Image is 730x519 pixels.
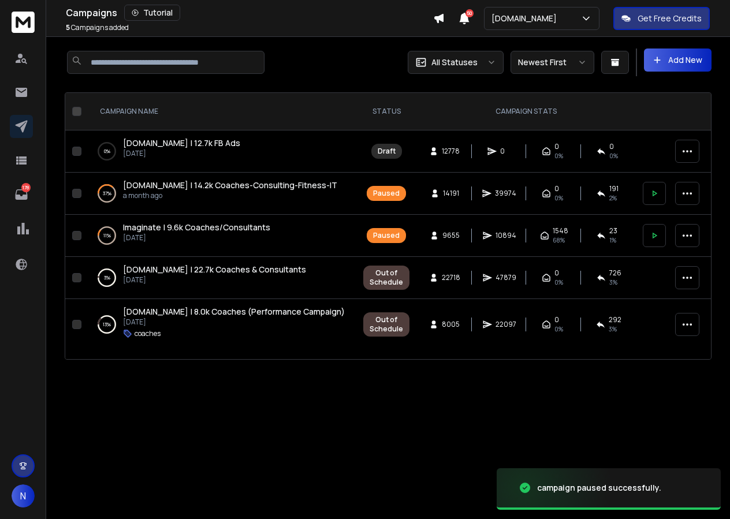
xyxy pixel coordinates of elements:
span: 22718 [442,273,460,282]
p: [DATE] [123,149,240,158]
td: 11%Imaginate | 9.6k Coaches/Consultants[DATE] [86,215,356,257]
div: Out of Schedule [370,315,403,334]
span: 9655 [442,231,460,240]
span: 14191 [443,189,459,198]
span: 0 [500,147,512,156]
td: 0%[DOMAIN_NAME] | 12.7k FB Ads[DATE] [86,130,356,173]
span: 0 [554,268,559,278]
td: 3%[DOMAIN_NAME] | 22.7k Coaches & Consultants[DATE] [86,257,356,299]
th: STATUS [356,93,416,130]
p: [DATE] [123,233,270,242]
th: CAMPAIGN STATS [416,93,636,130]
span: 47879 [496,273,516,282]
span: 726 [609,268,621,278]
span: 5 [66,23,70,32]
span: 23 [609,226,617,236]
p: coaches [135,329,161,338]
span: 292 [609,315,621,324]
p: Get Free Credits [638,13,702,24]
div: Campaigns [66,5,433,21]
p: 37 % [103,188,111,199]
div: Draft [378,147,396,156]
a: [DOMAIN_NAME] | 8.0k Coaches (Performance Campaign) [123,306,345,318]
p: a month ago [123,191,337,200]
div: Paused [373,189,400,198]
span: [DOMAIN_NAME] | 22.7k Coaches & Consultants [123,264,306,275]
p: [DOMAIN_NAME] [491,13,561,24]
p: All Statuses [431,57,478,68]
span: 0% [554,324,563,334]
button: Tutorial [124,5,180,21]
p: [DATE] [123,275,306,285]
th: CAMPAIGN NAME [86,93,356,130]
span: [DOMAIN_NAME] | 8.0k Coaches (Performance Campaign) [123,306,345,317]
p: 11 % [103,230,111,241]
span: 0 [609,142,614,151]
span: 2 % [609,193,617,203]
button: Add New [644,48,712,72]
span: 1548 [553,226,568,236]
div: Out of Schedule [370,268,403,287]
p: [DATE] [123,318,345,327]
span: 191 [609,184,619,193]
a: [DOMAIN_NAME] | 22.7k Coaches & Consultants [123,264,306,275]
span: 0 [554,184,559,193]
button: Get Free Credits [613,7,710,30]
span: 68 % [553,236,565,245]
a: [DOMAIN_NAME] | 14.2k Coaches-Consulting-Fitness-IT [123,180,337,191]
div: Paused [373,231,400,240]
span: 0 [554,315,559,324]
span: 8005 [442,320,460,329]
span: 3 % [609,278,617,287]
span: 1 % [609,236,616,245]
span: 0% [554,193,563,203]
span: 0% [554,278,563,287]
span: 3 % [609,324,617,334]
p: 0 % [104,145,110,157]
span: 22097 [496,320,516,329]
td: 37%[DOMAIN_NAME] | 14.2k Coaches-Consulting-Fitness-ITa month ago [86,173,356,215]
a: [DOMAIN_NAME] | 12.7k FB Ads [123,137,240,149]
span: 0% [554,151,563,160]
span: 39974 [495,189,516,198]
span: 0% [609,151,618,160]
a: 178 [10,183,33,206]
span: 50 [465,9,474,17]
p: 3 % [104,272,110,283]
button: Newest First [511,51,594,74]
span: 0 [554,142,559,151]
button: N [12,484,35,507]
span: 12778 [442,147,460,156]
p: 178 [21,183,31,192]
span: 10894 [496,231,516,240]
p: 13 % [103,319,111,330]
td: 13%[DOMAIN_NAME] | 8.0k Coaches (Performance Campaign)[DATE]coaches [86,299,356,350]
p: Campaigns added [66,23,129,32]
div: campaign paused successfully. [537,482,661,494]
a: Imaginate | 9.6k Coaches/Consultants [123,222,270,233]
